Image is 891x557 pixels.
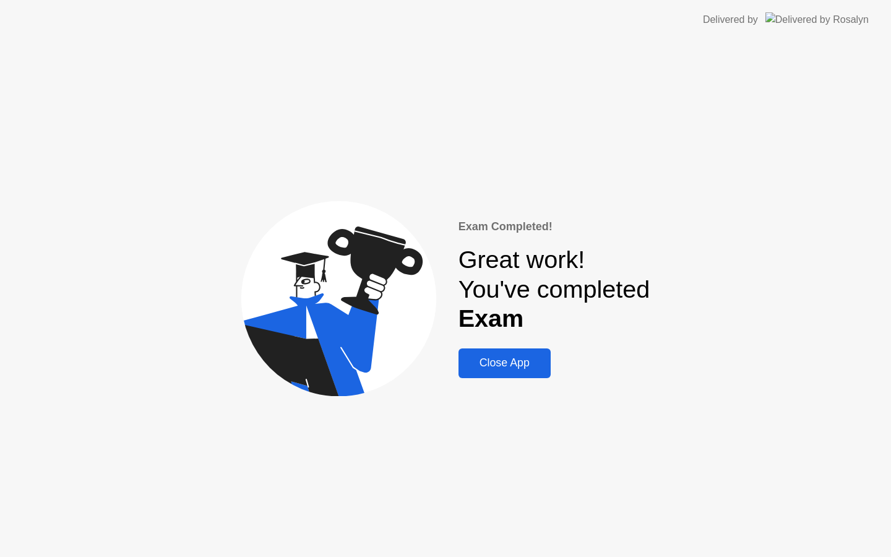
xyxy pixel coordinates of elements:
div: Close App [462,356,547,369]
b: Exam [458,304,524,332]
img: Delivered by Rosalyn [765,12,869,27]
button: Close App [458,348,551,378]
div: Exam Completed! [458,218,650,235]
div: Great work! You've completed [458,245,650,334]
div: Delivered by [703,12,758,27]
